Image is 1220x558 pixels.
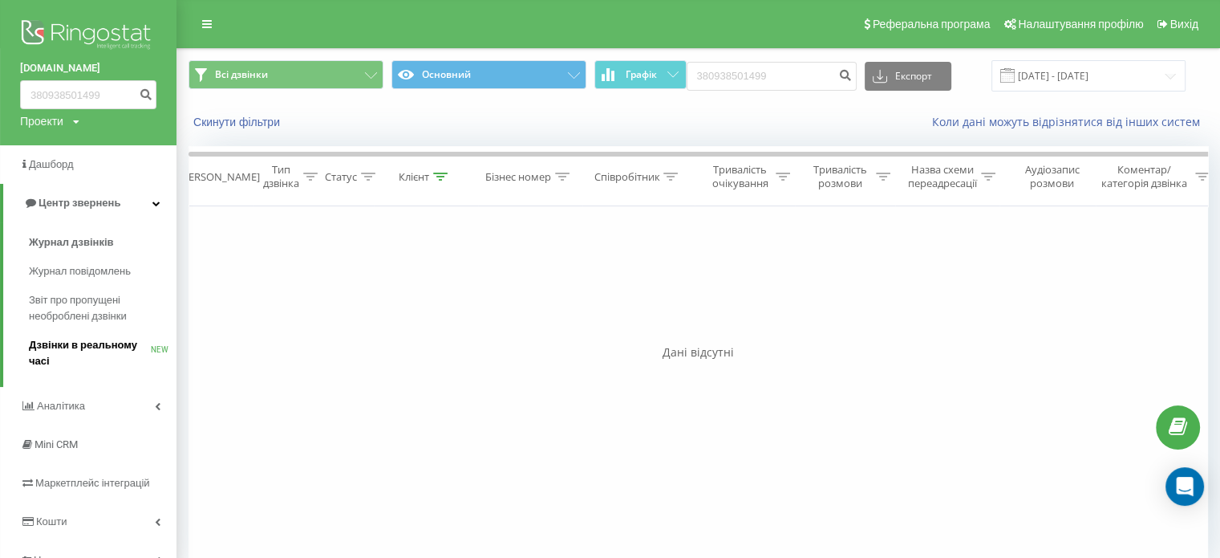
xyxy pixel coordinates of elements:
[325,170,357,184] div: Статус
[3,184,176,222] a: Центр звернень
[29,292,168,324] span: Звіт про пропущені необроблені дзвінки
[263,163,299,190] div: Тип дзвінка
[1170,18,1198,31] span: Вихід
[29,263,131,279] span: Журнал повідомлень
[399,170,429,184] div: Клієнт
[865,62,951,91] button: Експорт
[188,344,1208,360] div: Дані відсутні
[873,18,991,31] span: Реферальна програма
[485,170,551,184] div: Бізнес номер
[188,115,288,129] button: Скинути фільтри
[37,400,85,412] span: Аналiтика
[215,68,268,81] span: Всі дзвінки
[34,438,78,450] span: Mini CRM
[29,286,176,331] a: Звіт про пропущені необроблені дзвінки
[908,163,977,190] div: Назва схеми переадресації
[626,69,657,80] span: Графік
[1018,18,1143,31] span: Налаштування профілю
[29,234,114,250] span: Журнал дзвінків
[20,113,63,129] div: Проекти
[20,80,156,109] input: Пошук за номером
[29,257,176,286] a: Журнал повідомлень
[708,163,772,190] div: Тривалість очікування
[687,62,857,91] input: Пошук за номером
[29,331,176,376] a: Дзвінки в реальному часіNEW
[391,60,586,89] button: Основний
[594,60,687,89] button: Графік
[29,158,74,170] span: Дашборд
[179,170,260,184] div: [PERSON_NAME]
[1013,163,1091,190] div: Аудіозапис розмови
[29,337,151,369] span: Дзвінки в реальному часі
[594,170,659,184] div: Співробітник
[36,515,67,527] span: Кошти
[932,114,1208,129] a: Коли дані можуть відрізнятися вiд інших систем
[809,163,872,190] div: Тривалість розмови
[29,228,176,257] a: Журнал дзвінків
[39,197,120,209] span: Центр звернень
[35,477,150,489] span: Маркетплейс інтеграцій
[20,60,156,76] a: [DOMAIN_NAME]
[1165,467,1204,506] div: Open Intercom Messenger
[188,60,383,89] button: Всі дзвінки
[20,16,156,56] img: Ringostat logo
[1097,163,1191,190] div: Коментар/категорія дзвінка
